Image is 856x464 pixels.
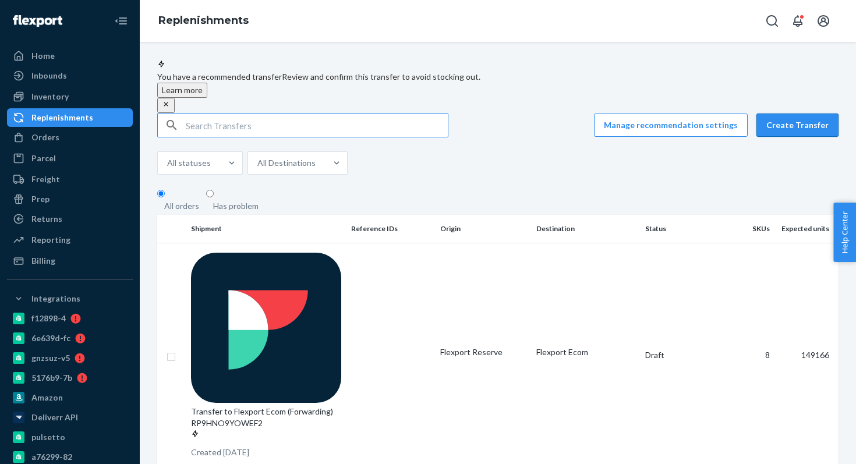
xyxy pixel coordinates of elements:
p: Created [DATE] [191,447,342,458]
div: All statuses [167,157,211,169]
div: Billing [31,255,55,267]
a: Inventory [7,87,133,106]
button: Open account menu [812,9,835,33]
div: f12898-4 [31,313,66,324]
div: Parcel [31,153,56,164]
div: Inbounds [31,70,67,82]
a: f12898-4 [7,309,133,328]
button: Learn more [157,83,207,98]
button: Integrations [7,289,133,308]
button: close [157,98,175,113]
a: 5176b9-7b [7,369,133,387]
input: All Destinations [316,157,317,169]
th: Status [641,215,730,243]
a: Prep [7,190,133,208]
a: Amazon [7,388,133,407]
input: All statuses [211,157,212,169]
div: Draft [645,349,726,361]
div: Replenishments [31,112,93,123]
div: 6e639d-fc [31,332,70,344]
a: Returns [7,210,133,228]
div: Prep [31,193,49,205]
input: Search Transfers [186,114,448,137]
button: Open notifications [786,9,809,33]
a: Parcel [7,149,133,168]
div: Integrations [31,293,80,304]
div: a76299-82 [31,451,72,463]
div: Freight [31,173,60,185]
span: You have a recommended transfer [157,72,282,82]
div: gnzsuz-v5 [31,352,70,364]
a: Orders [7,128,133,147]
a: Replenishments [7,108,133,127]
a: gnzsuz-v5 [7,349,133,367]
a: Billing [7,252,133,270]
th: Destination [532,215,641,243]
th: Expected units [774,215,839,243]
a: 6e639d-fc [7,329,133,348]
a: Deliverr API [7,408,133,427]
p: Flexport Reserve [440,346,527,358]
span: Review and confirm this transfer to avoid stocking out. [282,72,480,82]
div: Home [31,50,55,62]
div: Deliverr API [31,412,78,423]
input: All orders [157,190,165,197]
button: Close Navigation [109,9,133,33]
div: 5176b9-7b [31,372,72,384]
input: Has problem [206,190,214,197]
div: pulsetto [31,431,65,443]
img: Flexport logo [13,15,62,27]
button: Create Transfer [756,114,839,137]
a: Replenishments [158,14,249,27]
div: Inventory [31,91,69,102]
div: All orders [164,200,199,212]
div: Orders [31,132,59,143]
div: Reporting [31,234,70,246]
button: Open Search Box [761,9,784,33]
div: Returns [31,213,62,225]
ol: breadcrumbs [149,4,258,38]
a: Inbounds [7,66,133,85]
a: pulsetto [7,428,133,447]
button: Manage recommendation settings [594,114,748,137]
th: SKUs [730,215,774,243]
a: Home [7,47,133,65]
div: All Destinations [257,157,316,169]
a: Reporting [7,231,133,249]
div: Has problem [213,200,259,212]
th: Reference IDs [346,215,436,243]
div: Amazon [31,392,63,403]
p: Transfer to Flexport Ecom (Forwarding) RP9HNO9YOWEF2 [191,406,342,441]
button: Help Center [833,203,856,262]
a: Freight [7,170,133,189]
th: Origin [436,215,532,243]
th: Shipment [186,215,346,243]
p: Flexport Ecom [536,346,636,358]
